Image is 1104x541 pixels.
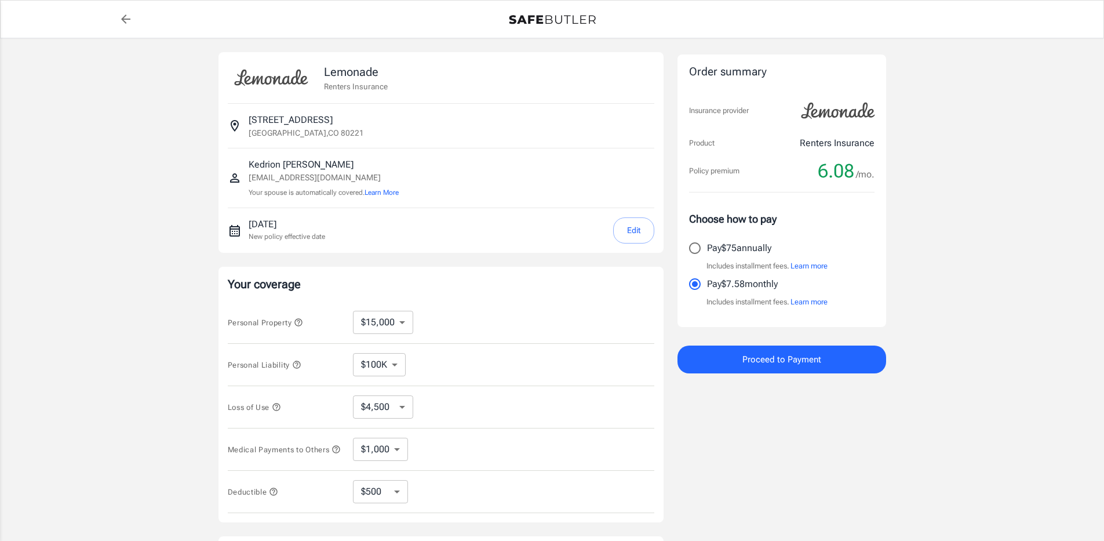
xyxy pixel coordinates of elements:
p: Product [689,137,715,149]
button: Edit [613,217,654,244]
span: 6.08 [818,159,854,183]
span: /mo. [856,166,875,183]
button: Deductible [228,485,279,499]
button: Loss of Use [228,400,281,414]
p: Includes installment fees. [706,260,828,272]
a: back to quotes [114,8,137,31]
p: [EMAIL_ADDRESS][DOMAIN_NAME] [249,172,399,184]
img: Back to quotes [509,15,596,24]
button: Learn more [790,260,828,272]
button: Medical Payments to Others [228,442,341,456]
p: Includes installment fees. [706,296,828,308]
span: Personal Property [228,318,303,327]
p: Choose how to pay [689,211,875,227]
button: Personal Liability [228,358,301,372]
button: Learn more [790,296,828,308]
p: Pay $75 annually [707,241,771,255]
svg: Insured person [228,171,242,185]
span: Proceed to Payment [742,352,821,367]
p: New policy effective date [249,231,325,242]
p: Renters Insurance [800,136,875,150]
p: Pay $7.58 monthly [707,277,778,291]
span: Deductible [228,488,279,496]
span: Medical Payments to Others [228,445,341,454]
p: Lemonade [324,63,388,81]
p: Renters Insurance [324,81,388,92]
button: Learn More [365,187,399,198]
img: Lemonade [795,95,881,127]
button: Personal Property [228,315,303,329]
p: Policy premium [689,165,739,177]
p: Your spouse is automatically covered. [249,187,399,198]
p: [STREET_ADDRESS] [249,113,333,127]
p: Insurance provider [689,105,749,117]
span: Personal Liability [228,361,301,369]
p: Kedrion [PERSON_NAME] [249,158,399,172]
div: Order summary [689,64,875,81]
svg: New policy start date [228,224,242,238]
p: Your coverage [228,276,654,292]
img: Lemonade [228,61,315,94]
button: Proceed to Payment [677,346,886,373]
p: [GEOGRAPHIC_DATA] , CO 80221 [249,127,364,139]
span: Loss of Use [228,403,281,412]
svg: Insured address [228,119,242,133]
p: [DATE] [249,217,325,231]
